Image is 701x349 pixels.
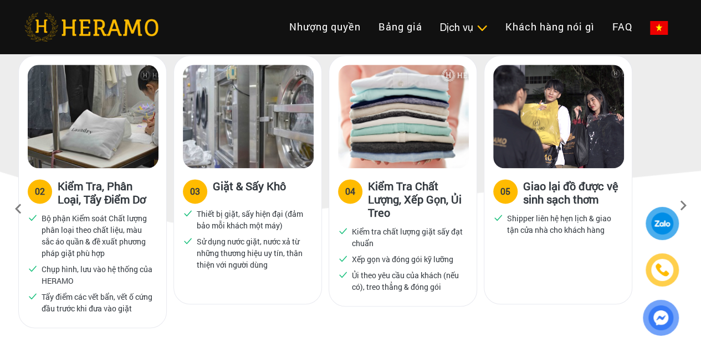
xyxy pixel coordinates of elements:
div: 02 [35,185,45,198]
img: vn-flag.png [650,21,668,35]
p: Xếp gọn và đóng gói kỹ lưỡng [352,253,453,265]
img: checked.svg [28,263,38,273]
p: Kiểm tra chất lượng giặt sấy đạt chuẩn [352,226,464,249]
h3: Kiểm Tra Chất Lượng, Xếp Gọn, Ủi Treo [368,179,468,219]
a: FAQ [603,15,641,39]
p: Chụp hình, lưu vào hệ thống của HERAMO [42,263,153,287]
p: Sử dụng nước giặt, nước xả từ những thương hiệu uy tín, thân thiện với người dùng [197,236,309,270]
p: Thiết bị giặt, sấy hiện đại (đảm bảo mỗi khách một máy) [197,208,309,231]
div: 05 [500,185,510,198]
p: Bộ phận Kiểm soát Chất lượng phân loại theo chất liệu, màu sắc áo quần & đề xuất phương pháp giặt... [42,212,153,259]
div: 03 [190,185,200,198]
img: phone-icon [656,263,669,277]
p: Tẩy điểm các vết bẩn, vết ố cứng đầu trước khi đưa vào giặt [42,291,153,314]
img: heramo-quy-trinh-giat-hap-tieu-chuan-buoc-2 [28,65,158,168]
img: checked.svg [183,208,193,218]
img: heramo-quy-trinh-giat-hap-tieu-chuan-buoc-4 [338,65,469,168]
div: 04 [345,185,355,198]
img: checked.svg [183,236,193,246]
img: checked.svg [338,269,348,279]
h3: Kiểm Tra, Phân Loại, Tẩy Điểm Dơ [58,179,157,206]
img: checked.svg [338,226,348,236]
div: Dịch vụ [440,20,488,35]
img: checked.svg [28,291,38,301]
img: heramo-quy-trinh-giat-hap-tieu-chuan-buoc-7 [183,65,314,168]
a: Bảng giá [370,15,431,39]
h3: Giặt & Sấy Khô [213,179,286,201]
img: checked.svg [338,253,348,263]
p: Shipper liên hệ hẹn lịch & giao tận cửa nhà cho khách hàng [507,212,619,236]
img: subToggleIcon [476,23,488,34]
img: checked.svg [493,212,503,222]
p: Ủi theo yêu cầu của khách (nếu có), treo thẳng & đóng gói [352,269,464,293]
img: checked.svg [28,212,38,222]
img: heramo-logo.png [24,13,158,41]
a: Nhượng quyền [280,15,370,39]
a: Khách hàng nói gì [497,15,603,39]
h3: Giao lại đồ được vệ sinh sạch thơm [523,179,623,206]
img: heramo-quy-trinh-giat-hap-tieu-chuan-buoc-5 [493,65,624,168]
a: phone-icon [646,253,678,286]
